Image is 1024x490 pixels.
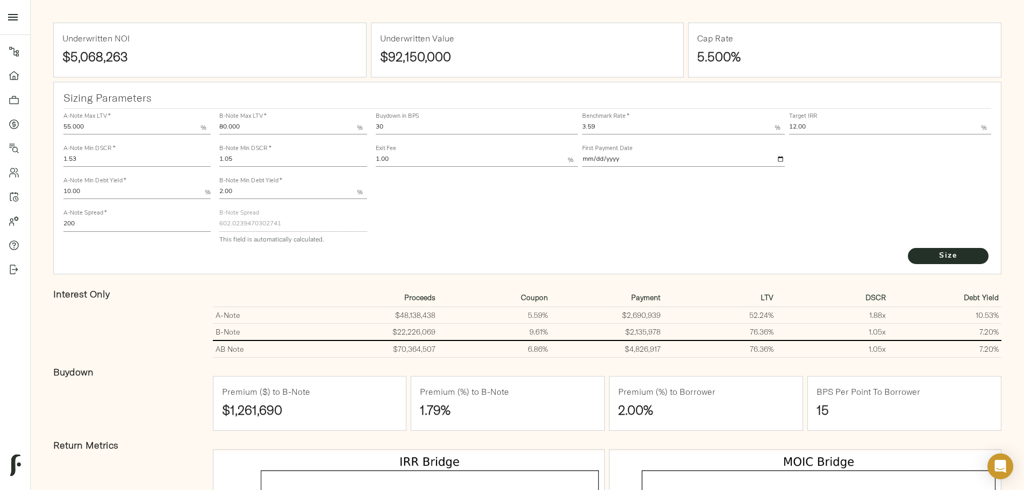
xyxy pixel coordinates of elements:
label: A-Note Max LTV [63,113,111,119]
p: % [200,123,206,133]
td: $48,138,438 [325,307,438,323]
h6: Underwritten Value [380,32,454,46]
p: % [775,123,780,133]
label: First Payment Date [582,146,633,152]
strong: LTV [761,293,774,302]
td: 5.59% [438,307,551,323]
strong: Proceeds [404,293,435,302]
h6: Premium (%) to Borrower [618,385,715,399]
label: Exit Fee [376,146,396,152]
label: A-Note Min DSCR [63,146,115,152]
label: Target IRR [789,113,818,119]
td: $70,364,507 [325,340,438,358]
h6: Premium ($) to B-Note [222,385,310,399]
td: 9.61% [438,323,551,340]
h6: Underwritten NOI [62,32,130,46]
label: B-Note Spread [219,211,259,217]
td: 76.36% [663,340,776,358]
td: $4,826,917 [550,340,663,358]
td: 76.36% [663,323,776,340]
p: % [981,123,987,133]
td: $2,690,939 [550,307,663,323]
label: A-Note Spread [63,211,106,217]
div: Open Intercom Messenger [987,453,1013,479]
td: 1.88 x [776,307,889,323]
p: % [568,155,574,165]
h6: Premium (%) to B-Note [420,385,509,399]
img: logo [10,455,21,476]
td: AB Note [213,340,326,358]
h6: BPS Per Point To Borrower [817,385,920,399]
label: Benchmark Rate [582,113,629,119]
p: % [357,188,363,197]
label: B-Note Min Debt Yield [219,179,282,184]
strong: 1.79% [420,402,450,418]
strong: Payment [631,293,661,302]
td: 52.24% [663,307,776,323]
td: 6.86% [438,340,551,358]
td: B-Note [213,323,326,340]
strong: DSCR [865,293,886,302]
td: 7.20% [889,340,1001,358]
label: A-Note Min Debt Yield [63,179,126,184]
td: 10.53% [889,307,1001,323]
h3: Sizing Parameters [63,91,992,104]
strong: 5.500% [697,48,741,65]
p: This field is automatically calculated. [219,234,367,245]
strong: $1,261,690 [222,402,282,418]
td: 7.20% [889,323,1001,340]
td: 1.05 x [776,323,889,340]
strong: Return Metrics [53,439,118,451]
strong: 2.00% [618,402,653,418]
span: Size [919,250,978,263]
strong: Debt Yield [964,293,999,302]
button: Size [908,248,989,264]
strong: 15 [817,402,829,418]
td: A-Note [213,307,326,323]
strong: Interest Only [53,288,110,300]
label: B-Note Min DSCR [219,146,271,152]
p: % [205,188,211,197]
p: % [357,123,363,133]
td: 1.05 x [776,340,889,358]
strong: Coupon [521,293,548,302]
td: $2,135,978 [550,323,663,340]
strong: $92,150,000 [380,48,451,65]
label: B-Note Max LTV [219,113,267,119]
strong: $5,068,263 [62,48,128,65]
label: Buydown in BPS [376,113,419,119]
strong: Buydown [53,366,94,378]
h6: Cap Rate [697,32,733,46]
td: $22,226,069 [325,323,438,340]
